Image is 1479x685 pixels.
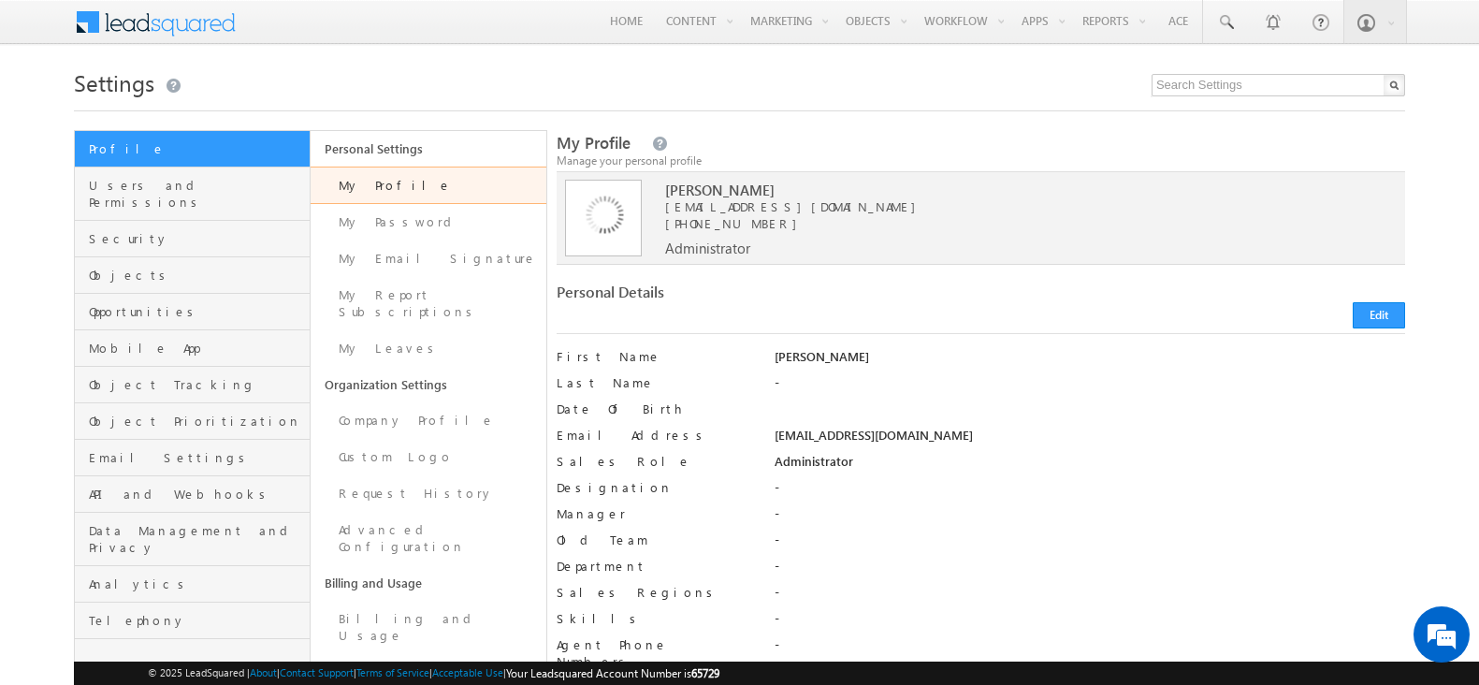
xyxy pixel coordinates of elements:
a: Opportunities [75,294,310,330]
a: About [250,666,277,678]
span: Telephony [89,612,305,629]
a: Mobile App [75,330,310,367]
label: Old Team [557,532,752,548]
input: Search Settings [1152,74,1405,96]
div: - [775,505,1405,532]
a: Request History [311,475,546,512]
div: - [775,610,1405,636]
label: Email Address [557,427,752,444]
label: Manager [557,505,752,522]
div: Personal Details [557,284,970,310]
div: - [775,636,1405,663]
a: API and Webhooks [75,476,310,513]
a: Security [75,221,310,257]
div: - [775,584,1405,610]
label: Date Of Birth [557,401,752,417]
label: Designation [557,479,752,496]
a: Telephony [75,603,310,639]
a: My Profile [311,167,546,204]
a: Analytics [75,566,310,603]
a: Terms of Service [356,666,429,678]
label: Skills [557,610,752,627]
div: [PERSON_NAME] [775,348,1405,374]
div: - [775,374,1405,401]
span: Profile [89,140,305,157]
a: Acceptable Use [432,666,503,678]
span: [PHONE_NUMBER] [665,215,806,231]
span: Opportunities [89,303,305,320]
span: Email Settings [89,449,305,466]
label: Department [557,558,752,575]
a: Custom Logo [311,439,546,475]
span: Object Prioritization [89,413,305,430]
a: Personal Settings [311,131,546,167]
a: Advanced Configuration [311,512,546,565]
span: Security [89,230,305,247]
span: [PERSON_NAME] [665,182,1343,198]
span: Administrator [665,240,750,256]
a: Users and Permissions [75,168,310,221]
a: Profile [75,131,310,168]
label: Agent Phone Numbers [557,636,752,670]
a: Data Management and Privacy [75,513,310,566]
label: Last Name [557,374,752,391]
a: Billing and Usage [311,601,546,654]
span: Data Management and Privacy [89,522,305,556]
span: Analytics [89,576,305,592]
div: Manage your personal profile [557,153,1405,169]
span: Objects [89,267,305,284]
a: Email Settings [75,440,310,476]
label: Sales Regions [557,584,752,601]
div: - [775,479,1405,505]
span: 65729 [691,666,719,680]
span: © 2025 LeadSquared | | | | | [148,664,719,682]
a: Company Profile [311,402,546,439]
div: - [775,532,1405,558]
a: Object Tracking [75,367,310,403]
a: Contact Support [280,666,354,678]
span: Your Leadsquared Account Number is [506,666,719,680]
a: My Password [311,204,546,240]
button: Edit [1353,302,1405,328]
span: My Profile [557,132,631,153]
a: Organization Settings [311,367,546,402]
span: Users and Permissions [89,177,305,211]
a: My Email Signature [311,240,546,277]
label: Sales Role [557,453,752,470]
span: [EMAIL_ADDRESS][DOMAIN_NAME] [665,198,1343,215]
div: [EMAIL_ADDRESS][DOMAIN_NAME] [775,427,1405,453]
a: My Report Subscriptions [311,277,546,330]
a: Billing and Usage [311,565,546,601]
span: Mobile App [89,340,305,357]
span: API and Webhooks [89,486,305,503]
div: - [775,558,1405,584]
a: My Leaves [311,330,546,367]
span: Settings [74,67,154,97]
a: Objects [75,257,310,294]
a: Object Prioritization [75,403,310,440]
span: Object Tracking [89,376,305,393]
div: Administrator [775,453,1405,479]
label: First Name [557,348,752,365]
